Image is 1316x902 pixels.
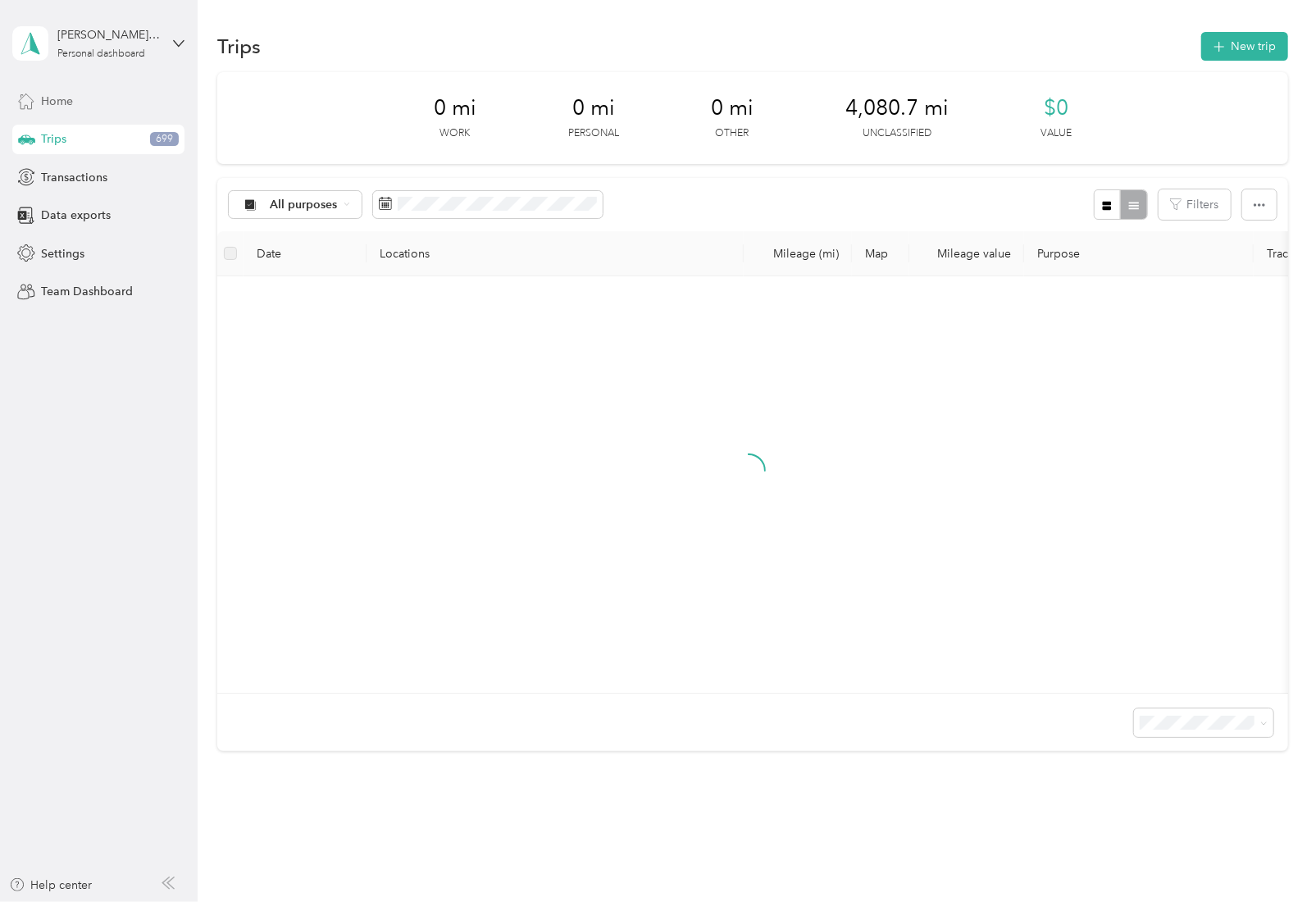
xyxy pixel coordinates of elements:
p: Work [439,126,470,141]
span: Home [41,93,73,110]
span: $0 [1044,95,1068,121]
p: Unclassified [863,126,931,141]
span: Trips [41,130,66,148]
th: Mileage (mi) [744,231,852,276]
span: 0 mi [711,95,754,121]
p: Other [715,126,749,141]
span: Settings [41,245,84,262]
span: All purposes [270,199,338,211]
button: Filters [1159,189,1231,220]
iframe: Everlance-gr Chat Button Frame [1224,810,1316,902]
div: Personal dashboard [57,49,145,59]
button: New trip [1201,32,1288,61]
span: 0 mi [572,95,615,121]
span: 0 mi [434,95,476,121]
span: 4,080.7 mi [845,95,949,121]
th: Locations [367,231,744,276]
span: Data exports [41,207,111,224]
p: Value [1041,126,1072,141]
button: Help center [9,877,93,894]
th: Purpose [1024,231,1254,276]
div: [PERSON_NAME][EMAIL_ADDRESS][DOMAIN_NAME] [57,26,160,43]
th: Mileage value [909,231,1024,276]
span: 699 [150,132,179,147]
h1: Trips [217,38,261,55]
p: Personal [568,126,619,141]
span: Transactions [41,169,107,186]
th: Map [852,231,909,276]
span: Team Dashboard [41,283,133,300]
th: Date [244,231,367,276]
